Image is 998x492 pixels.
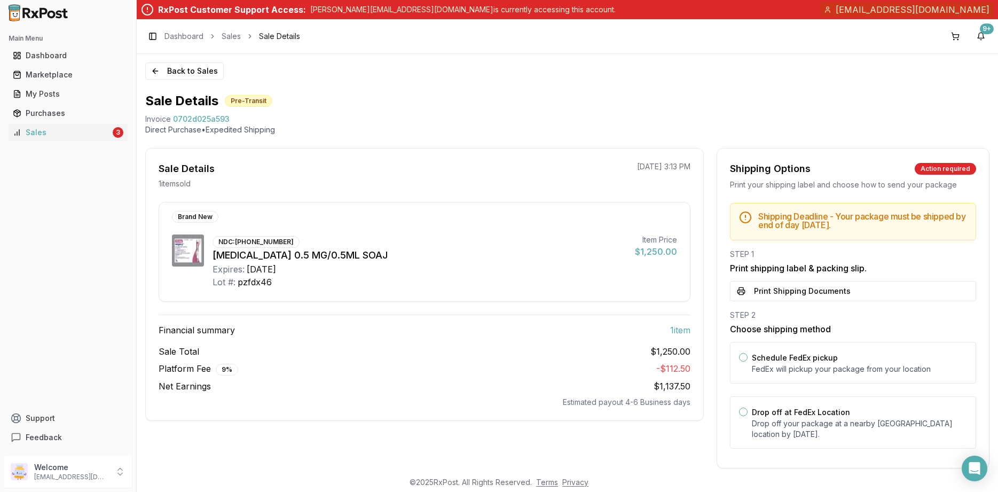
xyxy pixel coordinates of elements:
div: pzfdx46 [238,276,272,288]
div: [MEDICAL_DATA] 0.5 MG/0.5ML SOAJ [213,248,626,263]
button: Sales3 [4,124,132,141]
p: 1 item sold [159,178,191,189]
button: Marketplace [4,66,132,83]
button: Feedback [4,428,132,447]
h1: Sale Details [145,92,218,110]
div: 9 % [216,364,238,376]
div: STEP 2 [730,310,976,321]
button: 9+ [972,28,989,45]
span: [EMAIL_ADDRESS][DOMAIN_NAME] [836,3,989,16]
div: Invoice [145,114,171,124]
div: 9+ [980,24,994,34]
span: Feedback [26,432,62,443]
div: Expires: [213,263,245,276]
span: Sale Total [159,345,199,358]
div: Shipping Options [730,161,811,176]
label: Schedule FedEx pickup [752,353,838,362]
span: - $112.50 [656,363,690,374]
div: $1,250.00 [635,245,677,258]
a: My Posts [9,84,128,104]
div: Purchases [13,108,123,119]
button: Back to Sales [145,63,224,80]
div: Marketplace [13,69,123,80]
img: User avatar [11,463,28,480]
div: Sales [13,127,111,138]
span: 1 item [670,324,690,337]
div: Sale Details [159,161,215,176]
div: NDC: [PHONE_NUMBER] [213,236,300,248]
button: Support [4,409,132,428]
p: Welcome [34,462,108,473]
a: Marketplace [9,65,128,84]
span: $1,137.50 [654,381,690,392]
div: [DATE] [247,263,276,276]
img: RxPost Logo [4,4,73,21]
h3: Print shipping label & packing slip. [730,262,976,275]
div: My Posts [13,89,123,99]
span: Sale Details [259,31,300,42]
a: Dashboard [164,31,203,42]
h3: Choose shipping method [730,323,976,335]
a: Sales3 [9,123,128,142]
div: Brand New [172,211,218,223]
div: Open Intercom Messenger [962,456,987,481]
p: FedEx will pickup your package from your location [752,364,967,374]
div: Estimated payout 4-6 Business days [159,397,690,408]
span: 0702d025a593 [173,114,230,124]
button: Dashboard [4,47,132,64]
span: Financial summary [159,324,235,337]
h5: Shipping Deadline - Your package must be shipped by end of day [DATE] . [758,212,967,229]
span: $1,250.00 [650,345,690,358]
div: RxPost Customer Support Access: [158,3,306,16]
div: Dashboard [13,50,123,61]
span: Net Earnings [159,380,211,393]
button: Purchases [4,105,132,122]
a: Terms [536,478,558,487]
span: Platform Fee [159,362,238,376]
div: Print your shipping label and choose how to send your package [730,179,976,190]
p: [DATE] 3:13 PM [637,161,690,172]
p: Direct Purchase • Expedited Shipping [145,124,989,135]
a: Purchases [9,104,128,123]
a: Sales [222,31,241,42]
div: 3 [113,127,123,138]
h2: Main Menu [9,34,128,43]
p: [PERSON_NAME][EMAIL_ADDRESS][DOMAIN_NAME] is currently accessing this account. [310,4,616,15]
div: Item Price [635,235,677,245]
div: Action required [915,163,976,175]
img: Wegovy 0.5 MG/0.5ML SOAJ [172,235,204,267]
div: Lot #: [213,276,235,288]
p: Drop off your package at a nearby [GEOGRAPHIC_DATA] location by [DATE] . [752,418,967,440]
a: Dashboard [9,46,128,65]
button: Print Shipping Documents [730,281,976,301]
a: Privacy [562,478,588,487]
button: My Posts [4,85,132,103]
nav: breadcrumb [164,31,300,42]
div: STEP 1 [730,249,976,260]
div: Pre-Transit [225,95,272,107]
label: Drop off at FedEx Location [752,408,850,417]
p: [EMAIL_ADDRESS][DOMAIN_NAME] [34,473,108,481]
